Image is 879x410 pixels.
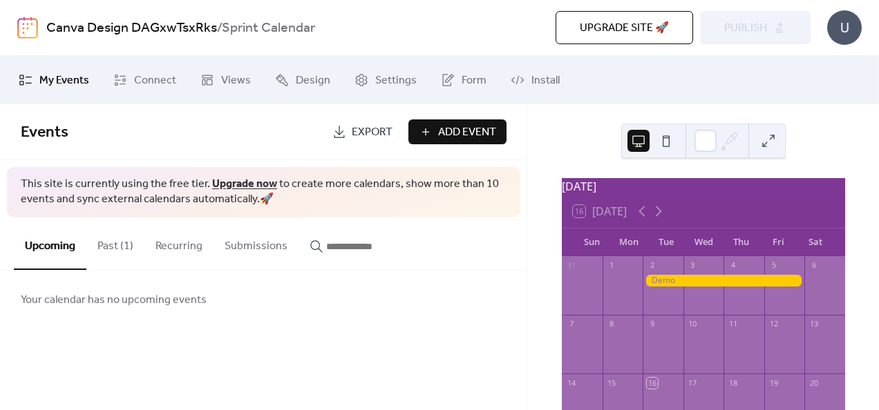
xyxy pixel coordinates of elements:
div: Tue [648,228,685,256]
div: 2 [647,260,657,271]
div: 9 [647,319,657,329]
button: Submissions [214,217,299,269]
div: 6 [809,260,819,271]
div: 3 [688,260,698,271]
button: Past (1) [86,217,144,269]
div: 17 [688,378,698,388]
a: Form [431,61,497,99]
div: Sun [573,228,610,256]
div: 15 [607,378,617,388]
div: Fri [759,228,797,256]
button: Upcoming [14,217,86,270]
a: Upgrade now [212,173,277,195]
div: Mon [610,228,648,256]
div: 5 [768,260,779,271]
div: 19 [768,378,779,388]
div: 12 [768,319,779,329]
div: 16 [647,378,657,388]
a: Design [265,61,341,99]
div: [DATE] [562,178,845,195]
div: 13 [809,319,819,329]
span: Events [21,117,68,148]
button: Upgrade site 🚀 [556,11,693,44]
span: Connect [134,72,176,89]
span: My Events [39,72,89,89]
div: Demo [643,275,804,286]
button: Add Event [408,119,507,144]
span: Form [462,72,486,89]
div: 20 [809,378,819,388]
div: 14 [566,378,576,388]
div: 4 [728,260,738,271]
span: Export [352,124,393,141]
span: This site is currently using the free tier. to create more calendars, show more than 10 events an... [21,177,507,208]
div: 8 [607,319,617,329]
b: Sprint Calendar [222,15,315,41]
a: Install [500,61,570,99]
button: Recurring [144,217,214,269]
div: 1 [607,260,617,271]
div: 18 [728,378,738,388]
span: Upgrade site 🚀 [580,20,669,37]
a: Views [190,61,261,99]
a: Settings [344,61,427,99]
span: Design [296,72,330,89]
div: 7 [566,319,576,329]
div: 10 [688,319,698,329]
div: 11 [728,319,738,329]
img: logo [17,17,38,39]
div: U [827,10,862,45]
span: Your calendar has no upcoming events [21,292,207,309]
a: Connect [103,61,187,99]
b: / [217,15,222,41]
a: My Events [8,61,100,99]
a: Canva Design DAGxwTsxRks [46,15,217,41]
div: Thu [722,228,759,256]
span: Views [221,72,251,89]
span: Settings [375,72,417,89]
div: 31 [566,260,576,271]
div: Wed [685,228,722,256]
span: Add Event [438,124,496,141]
span: Install [531,72,560,89]
a: Export [322,119,403,144]
div: Sat [797,228,834,256]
